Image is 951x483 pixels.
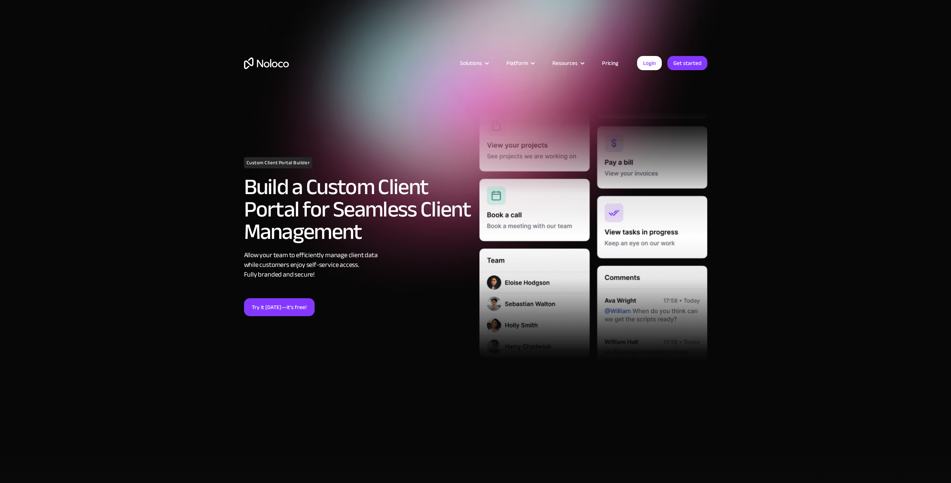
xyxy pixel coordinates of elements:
[460,58,482,68] div: Solutions
[244,250,472,280] div: Allow your team to efficiently manage client data while customers enjoy self-service access. Full...
[543,58,593,68] div: Resources
[637,56,662,70] a: Login
[451,58,497,68] div: Solutions
[667,56,707,70] a: Get started
[244,157,313,168] h1: Custom Client Portal Builder
[552,58,578,68] div: Resources
[244,57,289,69] a: home
[593,58,628,68] a: Pricing
[497,58,543,68] div: Platform
[506,58,528,68] div: Platform
[244,176,472,243] h2: Build a Custom Client Portal for Seamless Client Management
[244,298,315,316] a: Try it [DATE]—it’s free!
